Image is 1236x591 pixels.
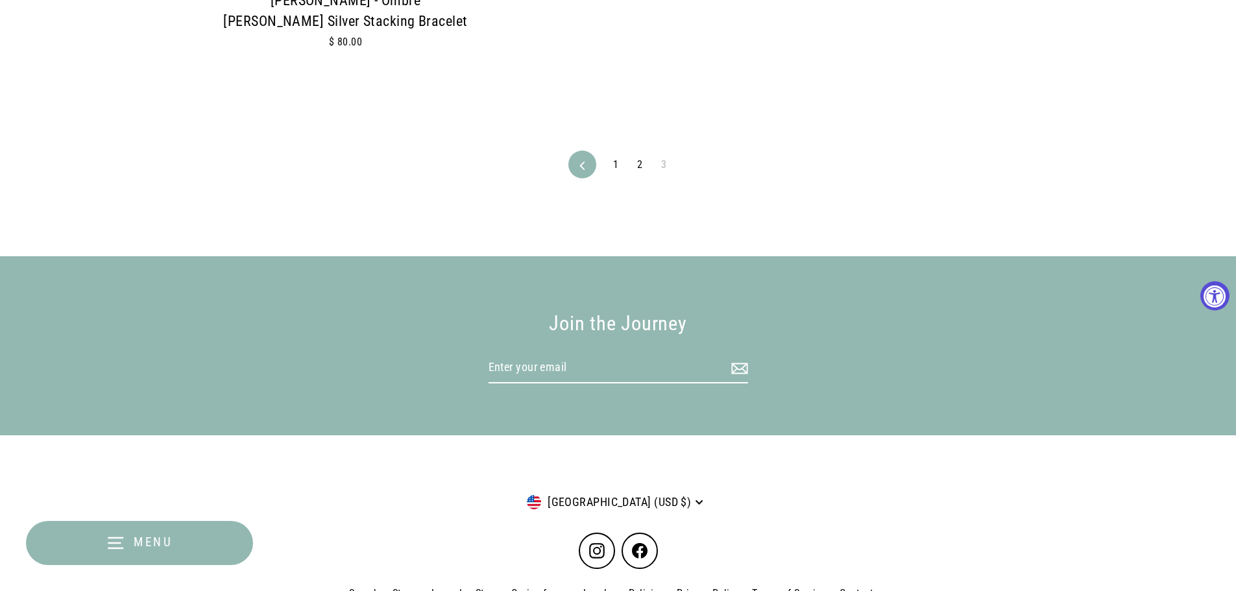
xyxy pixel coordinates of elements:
[26,521,253,565] button: Menu
[1200,281,1230,310] button: Accessibility Widget, click to open
[329,36,362,48] span: $ 80.00
[653,154,674,175] span: 3
[489,353,748,383] input: Enter your email
[541,493,691,512] span: [GEOGRAPHIC_DATA] (USD $)
[629,154,650,175] a: 2
[134,535,173,549] span: Menu
[527,487,710,517] button: [GEOGRAPHIC_DATA] (USD $)
[605,154,626,175] a: 1
[273,308,963,340] div: Join the Journey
